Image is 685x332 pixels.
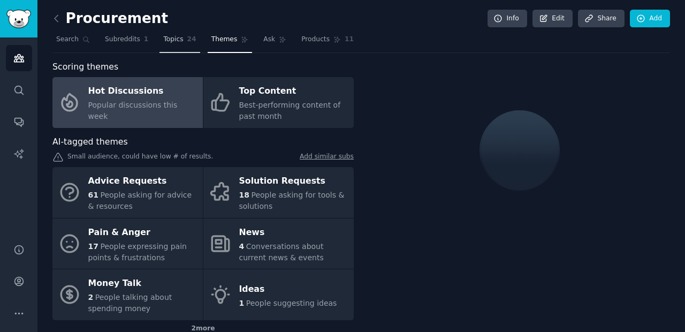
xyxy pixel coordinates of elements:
[105,35,140,44] span: Subreddits
[239,83,348,100] div: Top Content
[239,242,245,251] span: 4
[203,269,354,320] a: Ideas1People suggesting ideas
[52,77,203,128] a: Hot DiscussionsPopular discussions this week
[300,152,354,163] a: Add similar subs
[246,299,337,307] span: People suggesting ideas
[88,275,197,292] div: Money Talk
[6,10,31,28] img: GummySearch logo
[88,293,172,313] span: People talking about spending money
[88,83,197,100] div: Hot Discussions
[203,218,354,269] a: News4Conversations about current news & events
[239,101,341,120] span: Best-performing content of past month
[211,35,238,44] span: Themes
[52,167,203,218] a: Advice Requests61People asking for advice & resources
[203,77,354,128] a: Top ContentBest-performing content of past month
[52,269,203,320] a: Money Talk2People talking about spending money
[239,299,245,307] span: 1
[88,224,197,241] div: Pain & Anger
[488,10,527,28] a: Info
[88,242,187,262] span: People expressing pain points & frustrations
[345,35,354,44] span: 11
[239,224,348,241] div: News
[203,167,354,218] a: Solution Requests18People asking for tools & solutions
[301,35,330,44] span: Products
[260,31,290,53] a: Ask
[298,31,357,53] a: Products11
[239,173,348,190] div: Solution Requests
[52,152,354,163] div: Small audience, could have low # of results.
[88,191,98,199] span: 61
[101,31,152,53] a: Subreddits1
[88,101,178,120] span: Popular discussions this week
[56,35,79,44] span: Search
[187,35,196,44] span: 24
[578,10,624,28] a: Share
[52,31,94,53] a: Search
[52,10,168,27] h2: Procurement
[263,35,275,44] span: Ask
[52,218,203,269] a: Pain & Anger17People expressing pain points & frustrations
[88,191,192,210] span: People asking for advice & resources
[239,191,249,199] span: 18
[144,35,149,44] span: 1
[630,10,670,28] a: Add
[239,191,345,210] span: People asking for tools & solutions
[52,135,128,149] span: AI-tagged themes
[239,281,337,298] div: Ideas
[239,242,324,262] span: Conversations about current news & events
[159,31,200,53] a: Topics24
[88,173,197,190] div: Advice Requests
[88,293,94,301] span: 2
[52,61,118,74] span: Scoring themes
[532,10,573,28] a: Edit
[208,31,253,53] a: Themes
[88,242,98,251] span: 17
[163,35,183,44] span: Topics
